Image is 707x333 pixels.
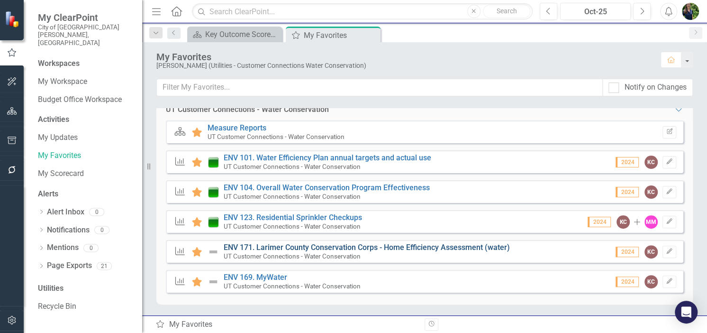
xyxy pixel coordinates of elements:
[208,276,219,287] img: Not Defined
[94,226,109,234] div: 0
[208,157,219,168] img: On Target
[625,82,687,93] div: Notify on Changes
[224,193,361,200] small: UT Customer Connections - Water Conservation
[38,168,133,179] a: My Scorecard
[156,79,603,96] input: Filter My Favorites...
[5,11,21,28] img: ClearPoint Strategy
[47,260,92,271] a: Page Exports
[208,133,344,140] small: UT Customer Connections - Water Conservation
[208,216,219,228] img: On Target
[496,7,517,15] span: Search
[208,123,266,132] a: Measure Reports
[156,62,651,69] div: [PERSON_NAME] (Utilities - Customer Connections Water Conservation)
[47,225,90,236] a: Notifications
[38,23,133,46] small: City of [GEOGRAPHIC_DATA][PERSON_NAME], [GEOGRAPHIC_DATA]
[644,275,658,288] div: KC
[616,157,639,167] span: 2024
[166,104,329,115] div: UT Customer Connections - Water Conservation
[208,246,219,258] img: Not Defined
[38,114,133,125] div: Activities
[224,153,431,162] a: ENV 101. Water Efficiency Plan annual targets and actual use
[224,183,430,192] a: ENV 104. Overall Water Conservation Program Effectiveness
[47,242,79,253] a: Mentions
[224,222,361,230] small: UT Customer Connections - Water Conservation
[38,301,133,312] a: Recycle Bin
[97,262,112,270] div: 21
[616,187,639,197] span: 2024
[83,244,99,252] div: 0
[224,213,362,222] a: ENV 123. Residential Sprinkler Checkups
[38,94,133,105] a: Budget Office Workspace
[224,163,361,170] small: UT Customer Connections - Water Conservation
[224,282,361,290] small: UT Customer Connections - Water Conservation
[224,273,287,282] a: ENV 169. MyWater
[156,52,651,62] div: My Favorites
[560,3,631,20] button: Oct-25
[224,243,510,252] a: ENV 171. Larimer County Conservation Corps - Home Efficiency Assessment (water)
[616,215,630,229] div: KC
[644,245,658,259] div: KC
[588,217,611,227] span: 2024
[38,283,133,294] div: Utilities
[682,3,699,20] img: Alice Conovitz
[208,186,219,198] img: On Target
[644,185,658,199] div: KC
[38,132,133,143] a: My Updates
[47,207,84,218] a: Alert Inbox
[616,277,639,287] span: 2024
[38,12,133,23] span: My ClearPoint
[190,28,280,40] a: Key Outcome Scorecard
[563,6,627,18] div: Oct-25
[483,5,530,18] button: Search
[89,208,104,216] div: 0
[205,28,280,40] div: Key Outcome Scorecard
[675,301,698,324] div: Open Intercom Messenger
[192,3,533,20] input: Search ClearPoint...
[38,150,133,161] a: My Favorites
[644,215,658,229] div: MM
[616,247,639,257] span: 2024
[38,58,80,69] div: Workspaces
[644,156,658,169] div: KC
[38,189,133,200] div: Alerts
[155,319,417,330] div: My Favorites
[38,76,133,87] a: My Workspace
[304,29,378,41] div: My Favorites
[224,252,361,260] small: UT Customer Connections - Water Conservation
